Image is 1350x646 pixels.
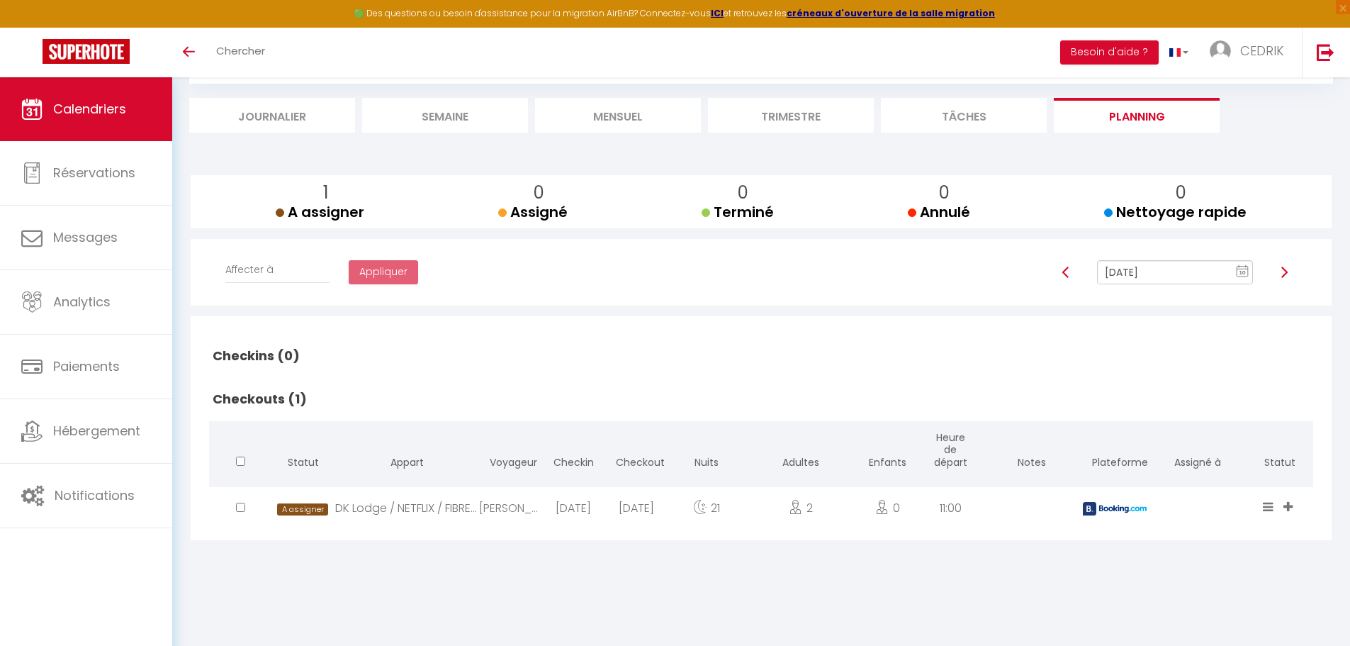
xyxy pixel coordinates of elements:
[605,421,668,484] th: Checkout
[1278,267,1290,278] img: arrow-right3.svg
[53,228,118,246] span: Messages
[1317,43,1334,61] img: logout
[1147,421,1247,484] th: Assigné à
[288,455,319,469] span: Statut
[1247,421,1313,484] th: Statut
[702,202,774,222] span: Terminé
[542,487,605,533] div: [DATE]
[711,7,724,19] a: ICI
[1060,40,1159,65] button: Besoin d'aide ?
[856,487,919,533] div: 0
[209,377,1313,421] h2: Checkouts (1)
[1239,269,1247,276] text: 10
[919,421,982,484] th: Heure de départ
[713,182,774,204] p: 0
[1054,98,1220,133] li: Planning
[209,334,1313,378] h2: Checkins (0)
[1104,202,1247,222] span: Nettoyage rapide
[1060,267,1071,278] img: arrow-left3.svg
[277,503,328,516] span: A assigner
[919,182,970,204] p: 0
[390,455,424,469] span: Appart
[498,202,568,222] span: Assigné
[216,43,265,58] span: Chercher
[1240,42,1284,60] span: CEDRIK
[982,421,1081,484] th: Notes
[668,487,746,533] div: 21
[787,7,995,19] a: créneaux d'ouverture de la salle migration
[881,98,1047,133] li: Tâches
[856,421,919,484] th: Enfants
[1210,40,1231,62] img: ...
[53,100,126,118] span: Calendriers
[1083,502,1147,516] img: booking2.png
[1081,421,1147,484] th: Plateforme
[53,164,135,182] span: Réservations
[746,487,856,533] div: 2
[53,422,140,440] span: Hébergement
[1199,28,1302,77] a: ... CEDRIK
[335,487,479,533] div: DK Lodge / NETFLIX / FIBRE / COSY
[479,487,542,533] div: [PERSON_NAME]/ [PERSON_NAME]/ [PERSON_NAME]
[479,421,542,484] th: Voyageur
[43,39,130,64] img: Super Booking
[206,28,276,77] a: Chercher
[55,486,135,504] span: Notifications
[349,260,418,284] button: Appliquer
[11,6,54,48] button: Ouvrir le widget de chat LiveChat
[53,357,120,375] span: Paiements
[53,293,111,311] span: Analytics
[510,182,568,204] p: 0
[908,202,970,222] span: Annulé
[708,98,874,133] li: Trimestre
[919,487,982,533] div: 11:00
[287,182,364,204] p: 1
[605,487,668,533] div: [DATE]
[1115,182,1247,204] p: 0
[189,98,355,133] li: Journalier
[542,421,605,484] th: Checkin
[668,421,746,484] th: Nuits
[746,421,856,484] th: Adultes
[362,98,528,133] li: Semaine
[535,98,701,133] li: Mensuel
[276,202,364,222] span: A assigner
[1097,260,1253,284] input: Select Date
